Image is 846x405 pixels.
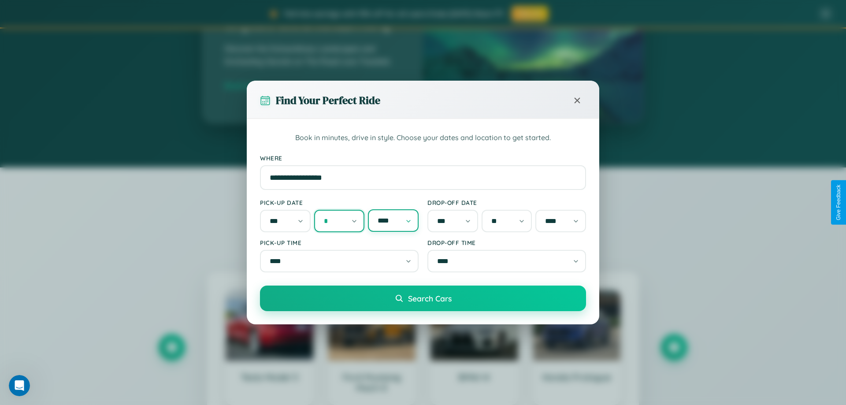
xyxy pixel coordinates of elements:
[260,132,586,144] p: Book in minutes, drive in style. Choose your dates and location to get started.
[260,154,586,162] label: Where
[260,286,586,311] button: Search Cars
[408,294,452,303] span: Search Cars
[427,199,586,206] label: Drop-off Date
[260,239,419,246] label: Pick-up Time
[276,93,380,108] h3: Find Your Perfect Ride
[260,199,419,206] label: Pick-up Date
[427,239,586,246] label: Drop-off Time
